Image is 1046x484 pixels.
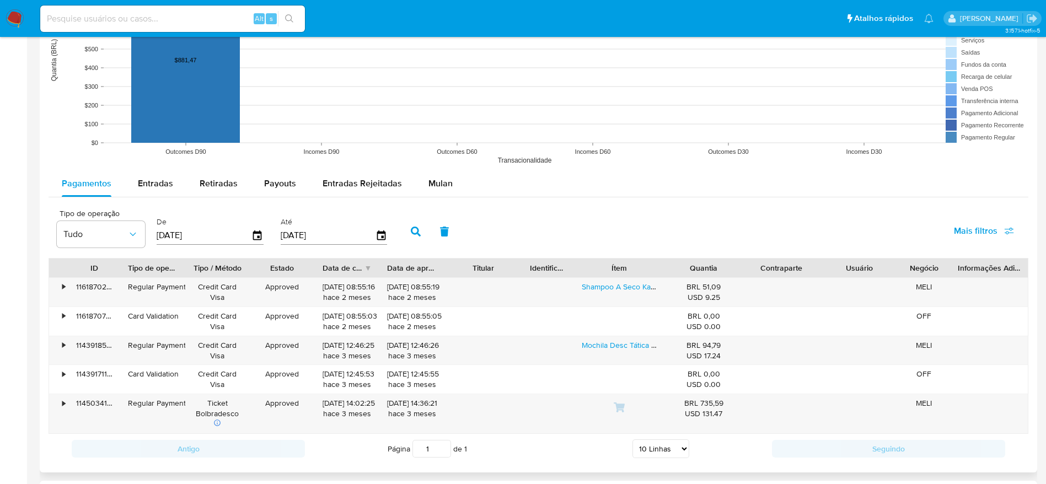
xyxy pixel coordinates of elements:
p: eduardo.dutra@mercadolivre.com [960,13,1022,24]
span: 3.157.1-hotfix-5 [1005,26,1040,35]
span: Atalhos rápidos [854,13,913,24]
span: Alt [255,13,264,24]
a: Sair [1026,13,1038,24]
a: Notificações [924,14,934,23]
input: Pesquise usuários ou casos... [40,12,305,26]
span: s [270,13,273,24]
button: search-icon [278,11,301,26]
